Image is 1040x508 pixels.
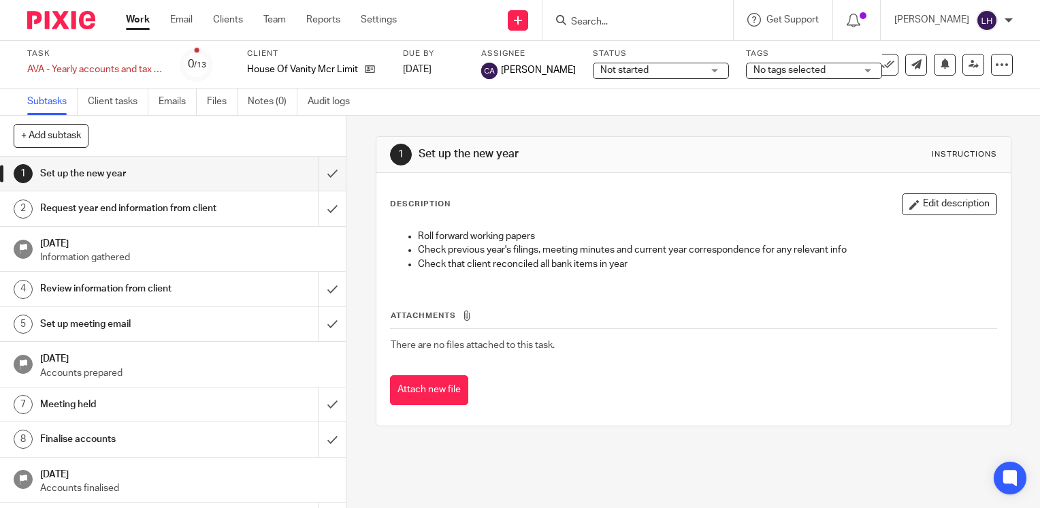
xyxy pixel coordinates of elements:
div: 7 [14,395,33,414]
p: Check previous year's filings, meeting minutes and current year correspondence for any relevant info [418,243,996,257]
p: Accounts finalised [40,481,333,495]
a: Work [126,13,150,27]
label: Client [247,48,386,59]
div: 2 [14,200,33,219]
img: Pixie [27,11,95,29]
div: 1 [390,144,412,165]
input: Search [570,16,692,29]
div: AVA - Yearly accounts and tax return [27,63,163,76]
a: Clients [213,13,243,27]
h1: Set up the new year [419,147,722,161]
a: Emails [159,89,197,115]
div: 4 [14,280,33,299]
span: Not started [600,65,649,75]
img: svg%3E [481,63,498,79]
small: /13 [194,61,206,69]
h1: [DATE] [40,349,333,366]
label: Due by [403,48,464,59]
button: + Add subtask [14,124,88,147]
p: Roll forward working papers [418,229,996,243]
a: Client tasks [88,89,148,115]
span: There are no files attached to this task. [391,340,555,350]
p: Description [390,199,451,210]
label: Assignee [481,48,576,59]
span: [PERSON_NAME] [501,63,576,77]
div: 8 [14,430,33,449]
span: Get Support [766,15,819,25]
div: 1 [14,164,33,183]
a: Files [207,89,238,115]
label: Status [593,48,729,59]
a: Settings [361,13,397,27]
a: Reports [306,13,340,27]
a: Subtasks [27,89,78,115]
div: Instructions [932,149,997,160]
label: Task [27,48,163,59]
h1: [DATE] [40,464,333,481]
h1: Finalise accounts [40,429,216,449]
a: Notes (0) [248,89,297,115]
h1: Request year end information from client [40,198,216,219]
h1: [DATE] [40,234,333,251]
p: [PERSON_NAME] [894,13,969,27]
button: Attach new file [390,375,468,406]
label: Tags [746,48,882,59]
p: Check that client reconciled all bank items in year [418,257,996,271]
p: Information gathered [40,251,333,264]
a: Email [170,13,193,27]
h1: Meeting held [40,394,216,415]
h1: Set up the new year [40,163,216,184]
div: 5 [14,315,33,334]
span: Attachments [391,312,456,319]
div: 0 [188,57,206,72]
span: No tags selected [753,65,826,75]
img: svg%3E [976,10,998,31]
a: Audit logs [308,89,360,115]
button: Edit description [902,193,997,215]
p: Accounts prepared [40,366,333,380]
p: House Of Vanity Mcr Limited [247,63,358,76]
h1: Set up meeting email [40,314,216,334]
a: Team [263,13,286,27]
h1: Review information from client [40,279,216,299]
span: [DATE] [403,65,432,74]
